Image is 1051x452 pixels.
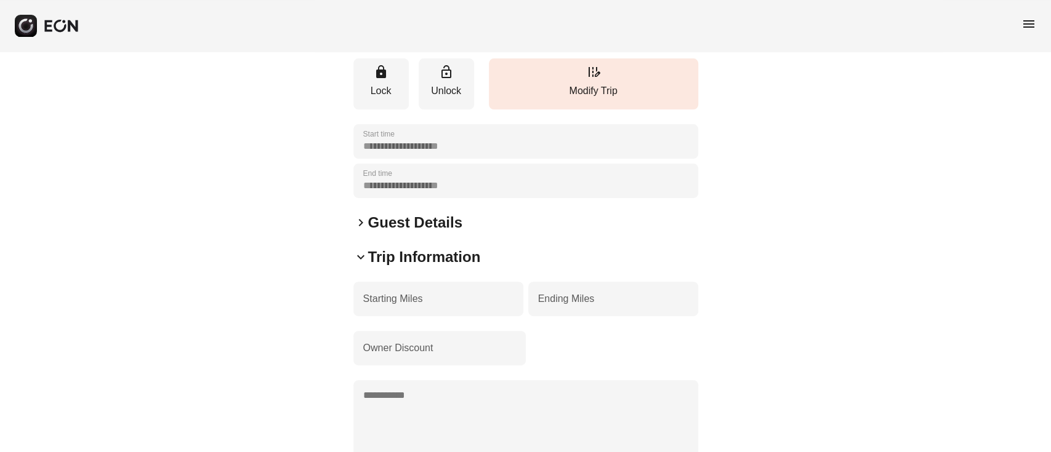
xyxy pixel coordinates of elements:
[374,65,389,79] span: lock
[368,213,462,232] h2: Guest Details
[489,58,698,109] button: Modify Trip
[363,291,423,306] label: Starting Miles
[368,247,481,267] h2: Trip Information
[363,341,433,355] label: Owner Discount
[425,84,468,98] p: Unlock
[353,250,368,264] span: keyboard_arrow_down
[353,215,368,230] span: keyboard_arrow_right
[353,58,409,109] button: Lock
[360,84,403,98] p: Lock
[419,58,474,109] button: Unlock
[586,65,601,79] span: edit_road
[439,65,454,79] span: lock_open
[538,291,595,306] label: Ending Miles
[495,84,692,98] p: Modify Trip
[1021,17,1036,31] span: menu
